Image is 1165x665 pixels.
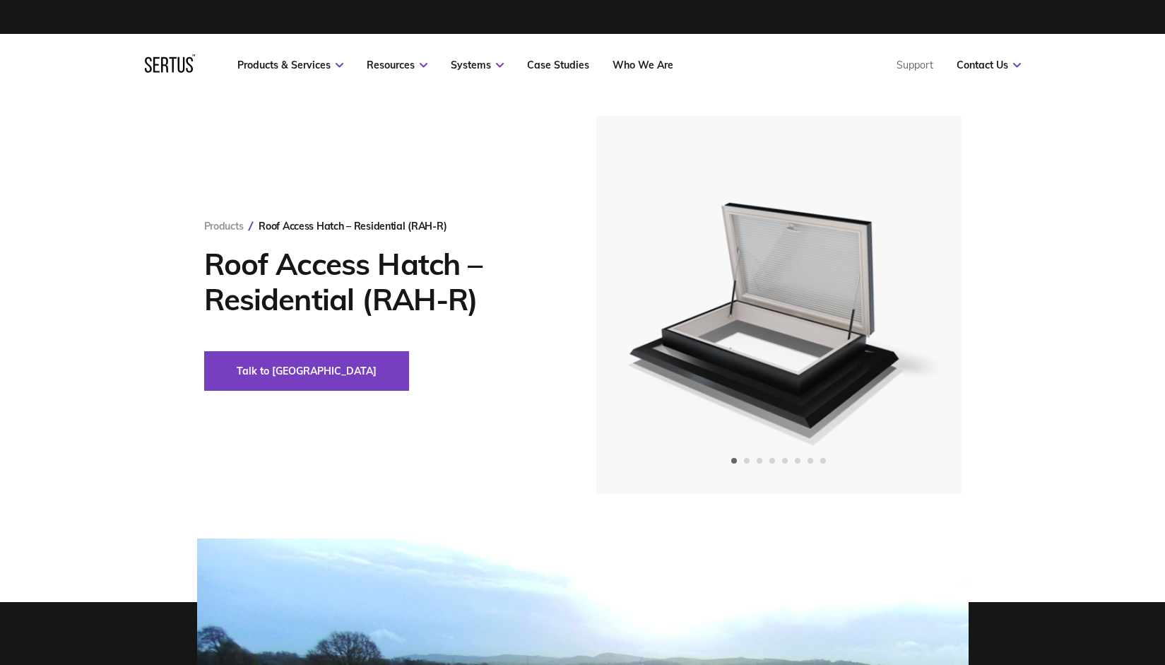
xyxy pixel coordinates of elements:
[769,458,775,464] span: Go to slide 4
[237,59,343,71] a: Products & Services
[527,59,589,71] a: Case Studies
[744,458,750,464] span: Go to slide 2
[204,351,409,391] button: Talk to [GEOGRAPHIC_DATA]
[613,59,673,71] a: Who We Are
[204,247,554,317] h1: Roof Access Hatch – Residential (RAH-R)
[367,59,427,71] a: Resources
[897,59,933,71] a: Support
[757,458,762,464] span: Go to slide 3
[782,458,788,464] span: Go to slide 5
[957,59,1021,71] a: Contact Us
[204,220,244,233] a: Products
[451,59,504,71] a: Systems
[808,458,813,464] span: Go to slide 7
[820,458,826,464] span: Go to slide 8
[795,458,800,464] span: Go to slide 6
